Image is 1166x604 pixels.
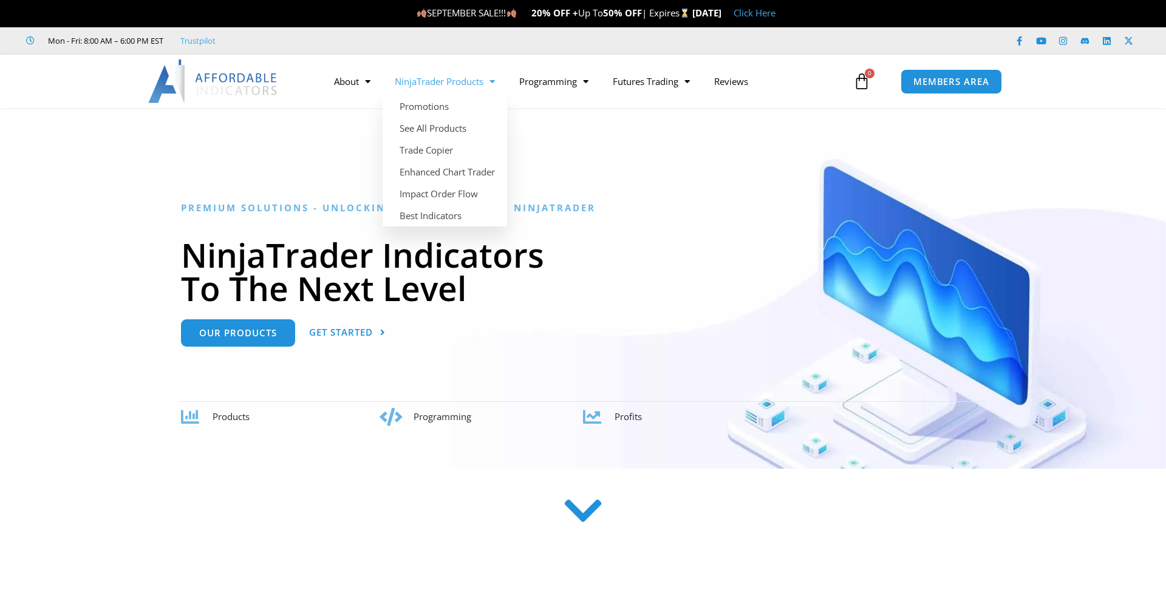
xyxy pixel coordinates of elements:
[383,161,507,183] a: Enhanced Chart Trader
[615,410,642,422] span: Profits
[913,77,989,86] span: MEMBERS AREA
[199,328,277,338] span: Our Products
[181,319,295,347] a: Our Products
[309,328,373,337] span: Get Started
[507,8,516,18] img: 🍂
[734,7,776,19] a: Click Here
[901,69,1002,94] a: MEMBERS AREA
[417,7,692,19] span: SEPTEMBER SALE!!! Up To | Expires
[383,205,507,226] a: Best Indicators
[507,67,601,95] a: Programming
[603,7,642,19] strong: 50% OFF
[45,33,163,48] span: Mon - Fri: 8:00 AM – 6:00 PM EST
[322,67,383,95] a: About
[213,410,250,422] span: Products
[692,7,721,19] strong: [DATE]
[835,64,888,99] a: 0
[414,410,471,422] span: Programming
[383,95,507,117] a: Promotions
[680,8,689,18] img: ⌛
[383,95,507,226] ul: NinjaTrader Products
[383,67,507,95] a: NinjaTrader Products
[181,238,986,305] h1: NinjaTrader Indicators To The Next Level
[309,319,386,347] a: Get Started
[383,183,507,205] a: Impact Order Flow
[601,67,702,95] a: Futures Trading
[148,59,279,103] img: LogoAI | Affordable Indicators – NinjaTrader
[383,117,507,139] a: See All Products
[383,139,507,161] a: Trade Copier
[417,8,426,18] img: 🍂
[322,67,850,95] nav: Menu
[180,33,216,48] a: Trustpilot
[865,69,874,78] span: 0
[181,202,986,214] h6: Premium Solutions - Unlocking the Potential in NinjaTrader
[702,67,760,95] a: Reviews
[531,7,578,19] strong: 20% OFF +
